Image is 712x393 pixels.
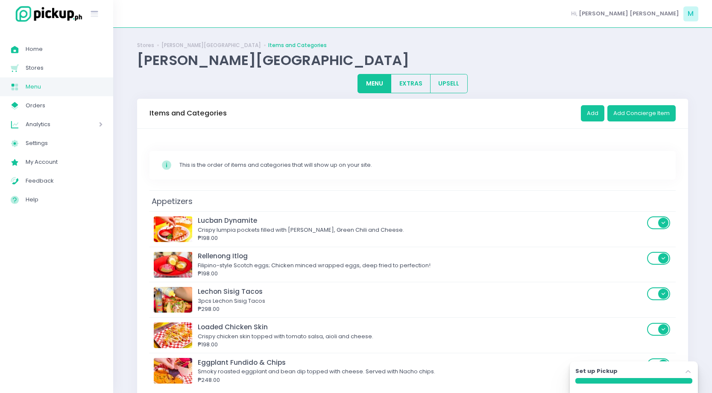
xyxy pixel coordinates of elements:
[26,194,103,205] span: Help
[607,105,676,121] button: Add Concierge Item
[198,322,645,332] div: Loaded Chicken Skin
[154,287,192,313] img: Lechon Sisig Tacos
[26,100,103,111] span: Orders
[198,269,645,278] div: ₱198.00
[198,261,645,270] div: Filipino-style Scotch eggs; Chicken minced wrapped eggs, deep fried to perfection!
[198,358,645,367] div: Eggplant Fundido & Chips
[26,62,103,74] span: Stores
[268,41,327,49] a: Items and Categories
[198,234,645,242] div: ₱198.00
[154,358,192,384] img: Eggplant Fundido & Chips
[179,161,664,169] div: This is the order of items and categories that will show up on your site.
[198,340,645,349] div: ₱198.00
[391,74,431,93] button: EXTRAS
[137,52,688,68] div: [PERSON_NAME][GEOGRAPHIC_DATA]
[581,105,604,121] button: Add
[357,74,391,93] button: MENU
[430,74,468,93] button: UPSELL
[149,247,676,282] td: Rellenong Itlog Rellenong ItlogFilipino-style Scotch eggs; Chicken minced wrapped eggs, deep frie...
[149,109,227,118] h3: Items and Categories
[149,353,676,388] td: Eggplant Fundido & ChipsEggplant Fundido & ChipsSmoky roasted eggplant and bean dip topped with c...
[26,138,103,149] span: Settings
[579,9,679,18] span: [PERSON_NAME] [PERSON_NAME]
[198,216,645,225] div: Lucban Dynamite
[198,287,645,296] div: Lechon Sisig Tacos
[198,297,645,305] div: 3pcs Lechon Sisig Tacos
[198,305,645,313] div: ₱298.00
[26,175,103,186] span: Feedback
[11,5,83,23] img: logo
[149,318,676,353] td: Loaded Chicken SkinLoaded Chicken SkinCrispy chicken skin topped with tomato salsa, aioli and che...
[571,9,577,18] span: Hi,
[149,282,676,318] td: Lechon Sisig TacosLechon Sisig Tacos3pcs Lechon Sisig Tacos₱298.00
[683,6,698,21] span: M
[154,216,192,242] img: Lucban Dynamite
[198,367,645,376] div: Smoky roasted eggplant and bean dip topped with cheese. Served with Nacho chips.
[149,194,195,209] span: Appetizers
[154,322,192,348] img: Loaded Chicken Skin
[198,251,645,261] div: Rellenong Itlog
[198,226,645,234] div: Crispy lumpia pockets filled with [PERSON_NAME], Green Chili and Cheese.
[26,44,103,55] span: Home
[26,119,75,130] span: Analytics
[198,332,645,341] div: Crispy chicken skin topped with tomato salsa, aioli and cheese.
[575,367,618,375] label: Set up Pickup
[357,74,468,93] div: Large button group
[137,41,154,49] a: Stores
[154,252,192,278] img: Rellenong Itlog
[26,81,103,92] span: Menu
[198,376,645,384] div: ₱248.00
[161,41,261,49] a: [PERSON_NAME][GEOGRAPHIC_DATA]
[26,157,103,168] span: My Account
[149,211,676,247] td: Lucban DynamiteLucban DynamiteCrispy lumpia pockets filled with [PERSON_NAME], Green Chili and Ch...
